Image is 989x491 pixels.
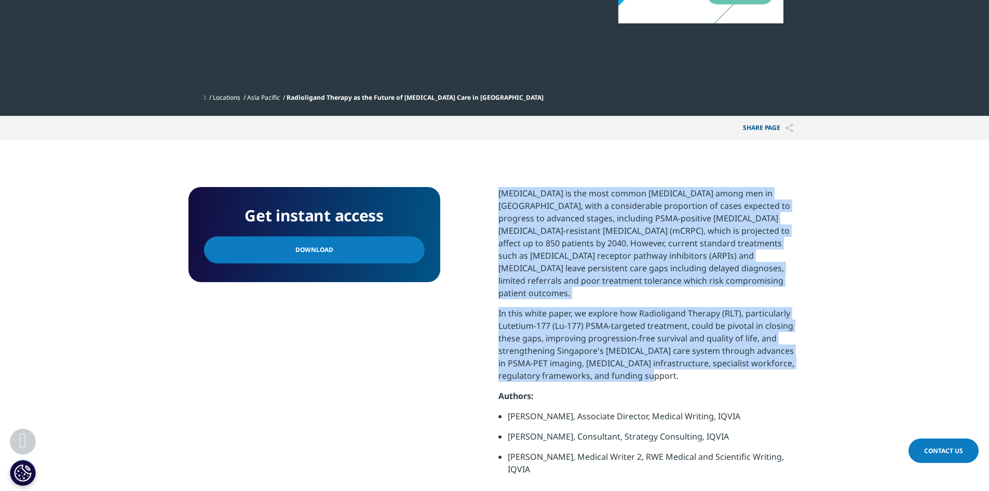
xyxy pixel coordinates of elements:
button: Share PAGEShare PAGE [735,116,801,140]
span: Download [295,244,333,256]
span: Radioligand Therapy as the Future of [MEDICAL_DATA] Care in [GEOGRAPHIC_DATA] [287,93,544,102]
a: Contact Us [909,439,979,463]
li: [PERSON_NAME], Consultant, Strategy Consulting, IQVIA [508,430,801,450]
p: [MEDICAL_DATA] is the most common [MEDICAL_DATA] among men in [GEOGRAPHIC_DATA], with a considera... [498,187,801,307]
p: In this white paper, we explore how Radioligand Therapy (RLT), particularly Lutetium-177 (Lu-177)... [498,307,801,390]
p: Share PAGE [735,116,801,140]
li: [PERSON_NAME], Associate Director, Medical Writing, IQVIA [508,410,801,430]
strong: Authors: [498,390,534,402]
h4: Get instant access [204,203,425,229]
li: [PERSON_NAME], Medical Writer 2, RWE Medical and Scientific Writing, IQVIA [508,450,801,483]
a: Download [204,236,425,263]
a: Locations [213,93,240,102]
button: Cookie 设置 [10,460,36,486]
img: Share PAGE [785,124,793,132]
span: Contact Us [924,446,963,455]
a: Asia Pacific [247,93,280,102]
